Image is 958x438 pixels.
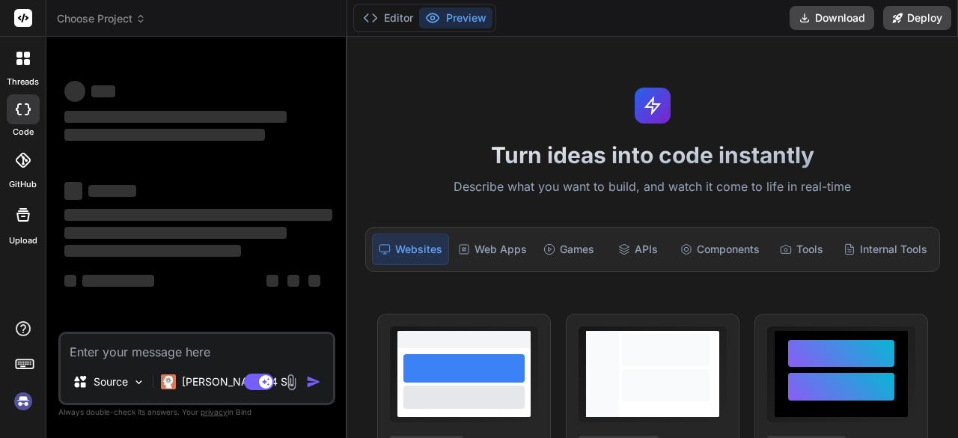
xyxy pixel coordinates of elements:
[64,129,265,141] span: ‌
[7,76,39,88] label: threads
[790,6,874,30] button: Download
[9,234,37,247] label: Upload
[308,275,320,287] span: ‌
[64,111,287,123] span: ‌
[10,389,36,414] img: signin
[64,182,82,200] span: ‌
[161,374,176,389] img: Claude 4 Sonnet
[64,227,287,239] span: ‌
[94,374,128,389] p: Source
[356,177,949,197] p: Describe what you want to build, and watch it come to life in real-time
[9,178,37,191] label: GitHub
[356,142,949,168] h1: Turn ideas into code instantly
[201,407,228,416] span: privacy
[82,275,154,287] span: ‌
[132,376,145,389] img: Pick Models
[266,275,278,287] span: ‌
[57,11,146,26] span: Choose Project
[64,209,332,221] span: ‌
[306,374,321,389] img: icon
[536,234,602,265] div: Games
[769,234,835,265] div: Tools
[91,85,115,97] span: ‌
[64,81,85,102] span: ‌
[88,185,136,197] span: ‌
[58,405,335,419] p: Always double-check its answers. Your in Bind
[13,126,34,139] label: code
[372,234,449,265] div: Websites
[182,374,293,389] p: [PERSON_NAME] 4 S..
[883,6,951,30] button: Deploy
[283,374,300,391] img: attachment
[64,245,241,257] span: ‌
[674,234,766,265] div: Components
[605,234,671,265] div: APIs
[357,7,419,28] button: Editor
[64,275,76,287] span: ‌
[419,7,492,28] button: Preview
[838,234,933,265] div: Internal Tools
[452,234,533,265] div: Web Apps
[287,275,299,287] span: ‌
